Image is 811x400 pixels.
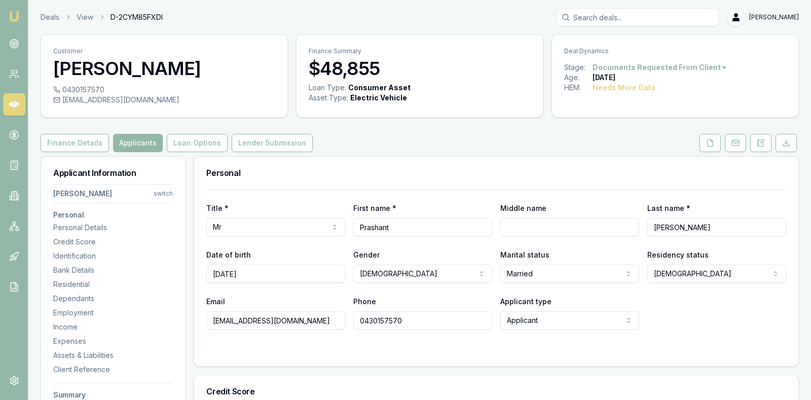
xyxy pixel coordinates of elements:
input: 0431 234 567 [353,311,492,330]
h3: Summary [53,391,173,398]
div: Electric Vehicle [350,93,407,103]
div: Age: [564,72,593,83]
input: DD/MM/YYYY [206,265,345,283]
a: Finance Details [41,134,111,152]
div: [DATE] [593,72,615,83]
div: Stage: [564,62,593,72]
button: Documents Requested From Client [593,62,728,72]
div: Loan Type: [309,83,346,93]
label: Title * [206,204,229,212]
div: [EMAIL_ADDRESS][DOMAIN_NAME] [53,95,275,105]
h3: Personal [206,169,786,177]
button: Applicants [113,134,163,152]
p: Customer [53,47,275,55]
label: Residency status [647,250,709,259]
label: Applicant type [500,297,551,306]
div: HEM: [564,83,593,93]
label: Last name * [647,204,690,212]
div: 0430157570 [53,85,275,95]
div: switch [154,190,173,198]
button: Lender Submission [232,134,313,152]
div: Residential [53,279,173,289]
h3: [PERSON_NAME] [53,58,275,79]
div: Credit Score [53,237,173,247]
div: Needs More Data [593,83,655,93]
a: Deals [41,12,59,22]
span: [PERSON_NAME] [749,13,799,21]
label: Middle name [500,204,546,212]
label: Date of birth [206,250,251,259]
label: Gender [353,250,380,259]
div: Personal Details [53,223,173,233]
nav: breadcrumb [41,12,163,22]
p: Deal Dynamics [564,47,786,55]
div: Asset Type : [309,93,348,103]
label: First name * [353,204,396,212]
div: Assets & Liabilities [53,350,173,360]
p: Finance Summary [309,47,531,55]
div: Consumer Asset [348,83,411,93]
div: Expenses [53,336,173,346]
label: Marital status [500,250,549,259]
div: Income [53,322,173,332]
h3: Applicant Information [53,169,173,177]
a: Lender Submission [230,134,315,152]
div: Employment [53,308,173,318]
div: Client Reference [53,365,173,375]
div: [PERSON_NAME] [53,189,112,199]
a: Applicants [111,134,165,152]
span: D-2CYM85FXDI [110,12,163,22]
h3: Personal [53,211,173,219]
a: View [77,12,93,22]
label: Email [206,297,225,306]
h3: Credit Score [206,387,786,395]
input: Search deals [557,8,719,26]
h3: $48,855 [309,58,531,79]
img: emu-icon-u.png [8,10,20,22]
button: Finance Details [41,134,109,152]
div: Bank Details [53,265,173,275]
label: Phone [353,297,376,306]
div: Dependants [53,294,173,304]
div: Identification [53,251,173,261]
a: Loan Options [165,134,230,152]
button: Loan Options [167,134,228,152]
